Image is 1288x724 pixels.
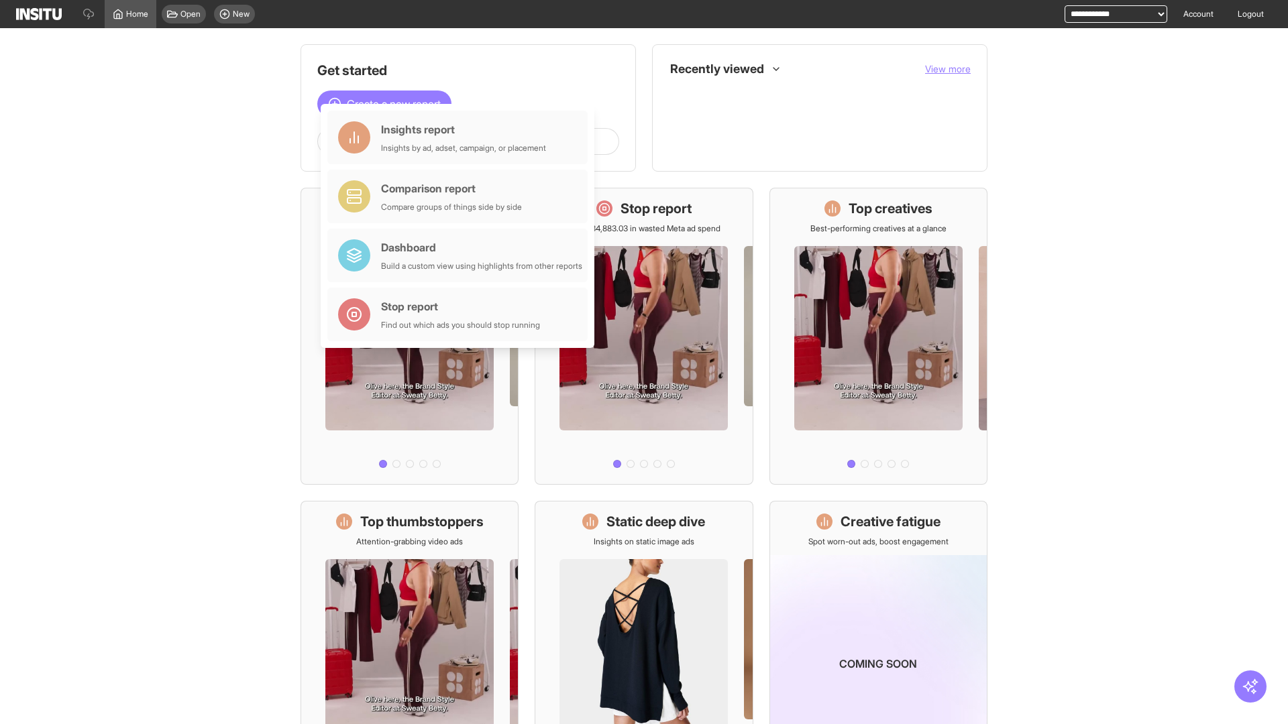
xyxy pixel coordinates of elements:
button: Create a new report [317,90,451,117]
div: Insights by ad, adset, campaign, or placement [381,143,546,154]
a: Top creativesBest-performing creatives at a glance [769,188,987,485]
p: Attention-grabbing video ads [356,536,463,547]
h1: Top thumbstoppers [360,512,484,531]
div: Build a custom view using highlights from other reports [381,261,582,271]
div: Stop report [381,298,540,314]
div: Compare groups of things side by side [381,202,522,213]
button: View more [925,62,971,76]
div: Find out which ads you should stop running [381,320,540,330]
a: What's live nowSee all active ads instantly [301,188,519,485]
span: View more [925,63,971,74]
span: New [233,9,250,19]
p: Save £34,883.03 in wasted Meta ad spend [567,223,720,234]
h1: Top creatives [849,199,932,218]
h1: Stop report [621,199,692,218]
div: Dashboard [381,239,582,255]
p: Best-performing creatives at a glance [810,223,947,234]
h1: Get started [317,61,619,80]
a: Stop reportSave £34,883.03 in wasted Meta ad spend [535,188,753,485]
p: Insights on static image ads [594,536,694,547]
span: Home [126,9,148,19]
span: Create a new report [347,96,441,112]
img: Logo [16,8,62,20]
span: Open [180,9,201,19]
div: Comparison report [381,180,522,196]
h1: Static deep dive [606,512,705,531]
div: Insights report [381,121,546,137]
